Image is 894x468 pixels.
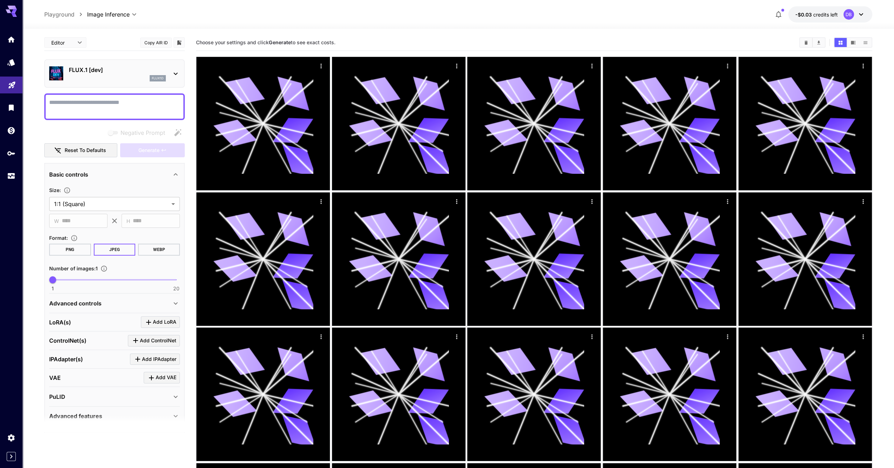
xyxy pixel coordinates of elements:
[316,331,326,342] div: Actions
[587,196,598,206] div: Actions
[7,433,15,442] div: Settings
[49,265,98,271] span: Number of images : 1
[128,335,180,347] button: Click to add ControlNet
[722,60,733,71] div: Actions
[156,373,176,382] span: Add VAE
[795,12,813,18] span: -$0.03
[795,11,838,18] div: -$0.02768
[44,143,117,158] button: Reset to defaults
[859,38,872,47] button: Show images in list view
[847,38,859,47] button: Show images in video view
[788,6,872,22] button: -$0.02768DB
[138,244,180,256] button: WEBP
[54,217,59,225] span: W
[49,388,180,405] div: PuLID
[44,10,74,19] a: Playground
[800,38,812,47] button: Clear Images
[49,412,102,420] p: Advanced features
[152,76,164,81] p: flux1d
[126,217,130,225] span: H
[834,37,872,48] div: Show images in grid viewShow images in video viewShow images in list view
[49,166,180,183] div: Basic controls
[451,196,462,206] div: Actions
[49,318,71,327] p: LoRA(s)
[51,39,73,46] span: Editor
[8,78,16,87] div: Playground
[722,196,733,206] div: Actions
[7,149,15,158] div: API Keys
[7,452,16,461] button: Expand sidebar
[173,285,180,292] span: 20
[106,128,171,137] span: Negative prompts are not compatible with the selected model.
[49,187,61,193] span: Size :
[799,37,826,48] div: Clear ImagesDownload All
[7,172,15,180] div: Usage
[7,35,15,44] div: Home
[49,295,180,312] div: Advanced controls
[49,374,61,382] p: VAE
[858,331,868,342] div: Actions
[94,244,136,256] button: JPEG
[49,235,68,241] span: Format :
[98,265,110,272] button: Specify how many images to generate in a single request. Each image generation will be charged se...
[7,58,15,67] div: Models
[141,316,180,328] button: Click to add LoRA
[587,60,598,71] div: Actions
[843,9,854,20] div: DB
[49,355,83,363] p: IPAdapter(s)
[120,128,165,137] span: Negative Prompt
[49,170,88,179] p: Basic controls
[451,331,462,342] div: Actions
[69,66,166,74] p: FLUX.1 [dev]
[140,336,176,345] span: Add ControlNet
[316,196,326,206] div: Actions
[49,244,91,256] button: PNG
[52,285,54,292] span: 1
[49,299,102,308] p: Advanced controls
[49,63,180,84] div: FLUX.1 [dev]flux1d
[316,60,326,71] div: Actions
[44,10,87,19] nav: breadcrumb
[54,200,169,208] span: 1:1 (Square)
[813,12,838,18] span: credits left
[142,355,176,364] span: Add IPAdapter
[49,393,65,401] p: PuLID
[858,60,868,71] div: Actions
[153,318,176,327] span: Add LoRA
[61,187,73,194] button: Adjust the dimensions of the generated image by specifying its width and height in pixels, or sel...
[144,372,180,383] button: Click to add VAE
[87,10,130,19] span: Image Inference
[130,354,180,365] button: Click to add IPAdapter
[196,39,335,45] span: Choose your settings and click to see exact costs.
[49,408,180,424] div: Advanced features
[834,38,847,47] button: Show images in grid view
[722,331,733,342] div: Actions
[587,331,598,342] div: Actions
[7,103,15,112] div: Library
[451,60,462,71] div: Actions
[49,336,86,345] p: ControlNet(s)
[7,126,15,135] div: Wallet
[176,38,182,47] button: Add to library
[269,39,291,45] b: Generate
[140,38,172,48] button: Copy AIR ID
[68,235,80,242] button: Choose the file format for the output image.
[858,196,868,206] div: Actions
[813,38,825,47] button: Download All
